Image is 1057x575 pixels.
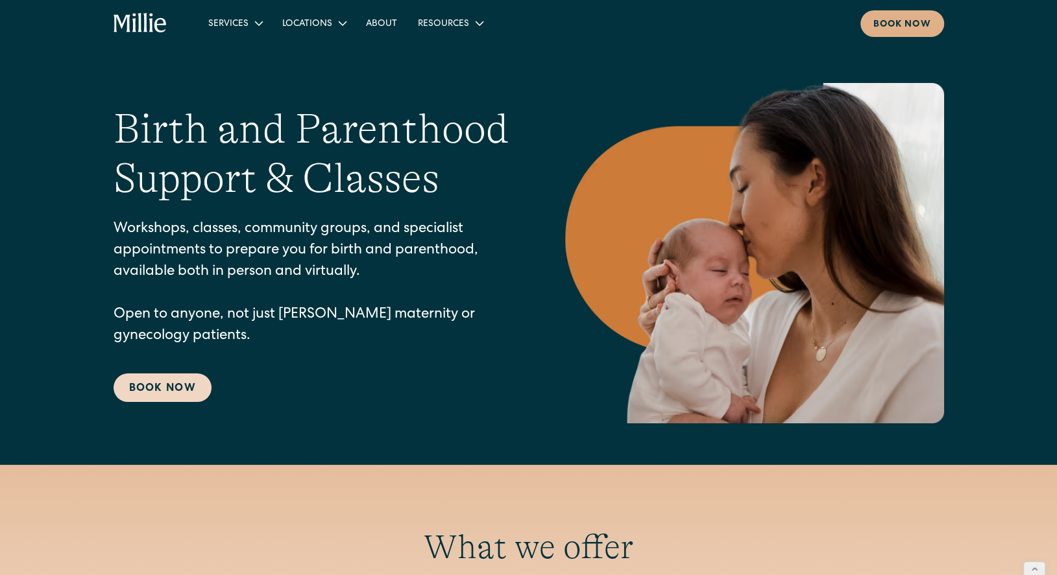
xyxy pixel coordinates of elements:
div: Locations [282,18,332,31]
div: Resources [407,12,492,34]
div: Book now [873,18,931,32]
div: Services [198,12,272,34]
h2: What we offer [114,527,944,567]
div: Locations [272,12,356,34]
div: Resources [418,18,469,31]
a: About [356,12,407,34]
div: Services [208,18,249,31]
a: Book Now [114,373,212,402]
a: home [114,13,167,34]
img: Mother kissing her newborn on the forehead, capturing a peaceful moment of love and connection in... [565,83,944,423]
h1: Birth and Parenthood Support & Classes [114,104,513,204]
p: Workshops, classes, community groups, and specialist appointments to prepare you for birth and pa... [114,219,513,347]
a: Book now [860,10,944,37]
